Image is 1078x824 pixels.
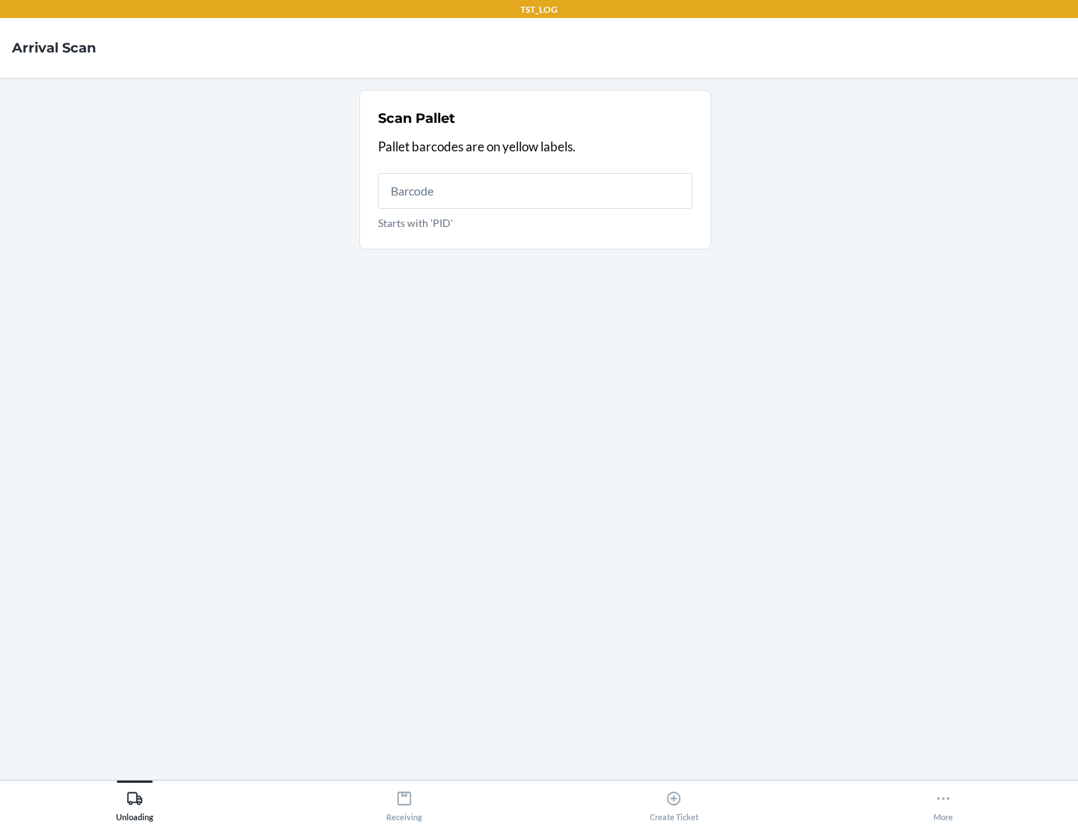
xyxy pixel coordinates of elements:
button: Create Ticket [539,781,808,822]
div: Unloading [116,784,153,822]
h4: Arrival Scan [12,38,96,58]
div: Create Ticket [650,784,698,822]
button: Receiving [269,781,539,822]
p: Pallet barcodes are on yellow labels. [378,137,692,157]
input: Starts with 'PID' [378,173,692,209]
div: More [934,784,953,822]
p: Starts with 'PID' [378,215,692,231]
p: TST_LOG [520,3,558,16]
h2: Scan Pallet [378,109,455,128]
div: Receiving [386,784,422,822]
button: More [808,781,1078,822]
